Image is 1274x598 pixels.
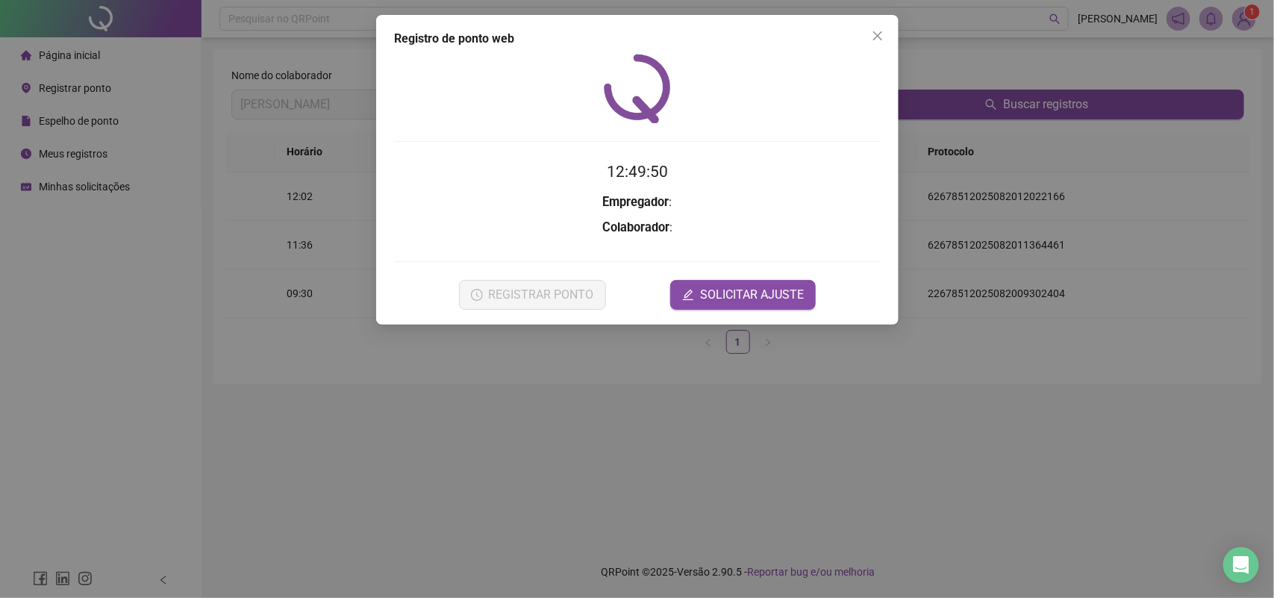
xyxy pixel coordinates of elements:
time: 12:49:50 [607,163,668,181]
h3: : [394,218,881,237]
span: edit [682,289,694,301]
div: Registro de ponto web [394,30,881,48]
img: QRPoint [604,54,671,123]
button: Close [866,24,890,48]
strong: Colaborador [602,220,669,234]
span: SOLICITAR AJUSTE [700,286,804,304]
button: REGISTRAR PONTO [458,280,605,310]
div: Open Intercom Messenger [1223,547,1259,583]
h3: : [394,193,881,212]
button: editSOLICITAR AJUSTE [670,280,816,310]
span: close [872,30,884,42]
strong: Empregador [602,195,669,209]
